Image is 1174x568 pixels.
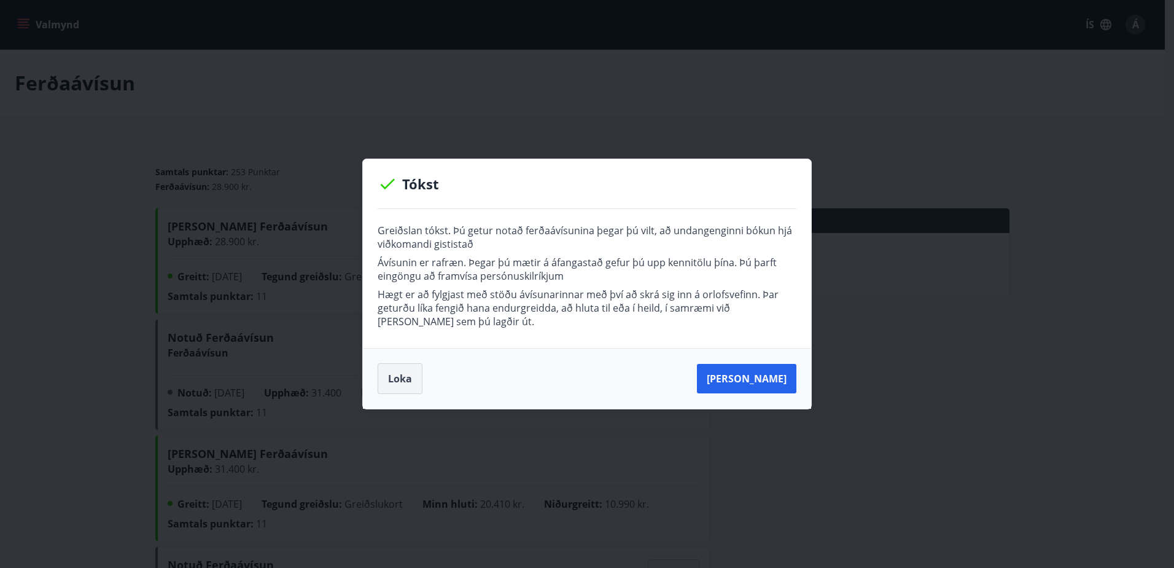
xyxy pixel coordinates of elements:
[378,224,796,251] p: Greiðslan tókst. Þú getur notað ferðaávísunina þegar þú vilt, að undangenginni bókun hjá viðkoman...
[697,364,796,393] button: [PERSON_NAME]
[378,256,796,283] p: Ávísunin er rafræn. Þegar þú mætir á áfangastað gefur þú upp kennitölu þína. Þú þarft eingöngu að...
[378,363,422,394] button: Loka
[378,174,796,194] p: Tókst
[378,288,796,328] p: Hægt er að fylgjast með stöðu ávísunarinnar með því að skrá sig inn á orlofsvefinn. Þar geturðu l...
